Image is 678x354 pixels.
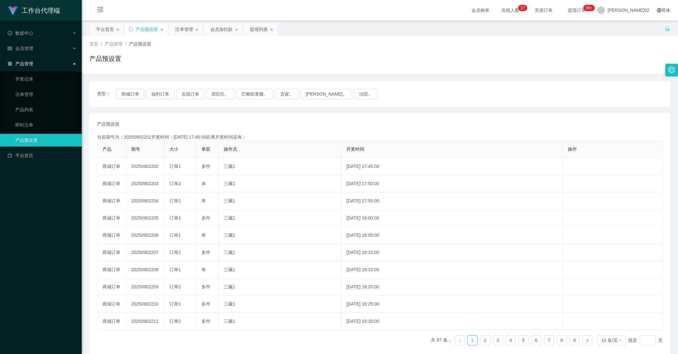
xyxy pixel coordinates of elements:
[557,335,567,345] li: 8
[275,89,299,99] button: 宜家。
[15,134,77,147] a: 产品预设置
[15,46,33,51] font: 会员管理
[129,41,151,47] span: 产品预设置
[97,210,126,227] td: 商城订单
[493,336,503,345] a: 3
[458,339,462,343] i: 图标：左
[97,278,126,296] td: 商城订单
[201,284,210,289] span: 多件
[15,103,77,116] a: 产品列表
[126,261,164,278] td: 20250902208
[568,8,586,13] font: 提现订单
[97,227,126,244] td: 商城订单
[201,267,206,272] span: 单
[8,46,12,51] i: 图标： table
[341,313,563,330] td: [DATE] 18:30:00
[105,41,123,47] span: 产品管理
[270,28,274,32] i: 图标： 关闭
[126,278,164,296] td: 20250902209
[219,158,341,175] td: 三藏1
[518,335,529,345] li: 5
[506,336,516,345] a: 4
[102,147,111,152] span: 产品
[169,319,181,324] span: 订单2
[96,23,114,35] div: 平台首页
[89,54,121,63] h1: 产品预设置
[126,296,164,313] td: 20250902210
[219,278,341,296] td: 三藏1
[169,301,181,307] span: 订单1
[354,89,378,99] button: 法院。
[126,192,164,210] td: 20250902204
[665,26,670,32] i: 图标： 解锁
[467,335,478,345] li: 1
[97,175,126,192] td: 商城订单
[431,335,452,345] li: 共 87 条，
[126,175,164,192] td: 20250902203
[15,73,77,85] a: 开奖记录
[22,0,60,21] h1: 工作台代理端
[8,6,18,15] img: logo.9652507e.png
[341,296,563,313] td: [DATE] 18:25:00
[618,338,622,343] i: 图标： 向下
[341,192,563,210] td: [DATE] 17:55:00
[210,23,233,35] div: 会员加扣款
[97,134,663,141] div: 当前期号为：20250902202开奖时间：[DATE] 17:45:00距离开奖时间还有：
[101,41,102,47] span: /
[195,28,199,32] i: 图标： 关闭
[219,192,341,210] td: 三藏1
[8,8,60,13] a: 工作台代理端
[341,227,563,244] td: [DATE] 18:05:00
[535,8,553,13] font: 充值订单
[480,335,490,345] li: 2
[8,31,12,35] i: 图标： check-circle-o
[582,335,592,345] li: 下一页
[601,336,618,345] div: 10 条/页
[126,227,164,244] td: 20250902206
[341,261,563,278] td: [DATE] 18:15:00
[346,147,364,152] span: 开奖时间
[169,147,178,152] span: 大小
[201,181,206,186] span: 单
[341,175,563,192] td: [DATE] 17:50:00
[544,335,554,345] li: 7
[585,339,589,343] i: 图标： 右
[219,244,341,261] td: 三藏1
[657,8,661,12] i: 图标： global
[341,210,563,227] td: [DATE] 18:00:00
[169,284,181,289] span: 订单2
[201,198,206,203] span: 单
[468,336,477,345] a: 1
[480,336,490,345] a: 2
[568,147,577,152] span: 操作
[89,41,98,47] span: 首页
[126,158,164,175] td: 20250902202
[126,313,164,330] td: 20250902211
[15,119,77,131] a: 即时注单
[570,336,579,345] a: 9
[97,192,126,210] td: 商城订单
[341,244,563,261] td: [DATE] 18:10:00
[628,335,663,345] div: 跳至 页
[146,89,174,99] button: 福利订单
[668,66,675,73] i: 图标： 设置
[201,250,210,255] span: 多件
[15,61,33,66] font: 产品管理
[126,210,164,227] td: 20250902205
[661,8,670,13] font: 简体
[129,27,133,32] i: 图标： 同步
[531,336,541,345] a: 6
[219,313,341,330] td: 三藏1
[97,158,126,175] td: 商城订单
[219,296,341,313] td: 三藏1
[169,233,181,238] span: 订单1
[219,210,341,227] td: 三藏1
[493,335,503,345] li: 3
[169,181,181,186] span: 订单2
[97,89,116,99] span: 类型：
[518,5,527,11] sup: 17
[201,147,210,152] span: 单双
[219,227,341,244] td: 三藏1
[136,23,158,35] div: 产品预设置
[15,31,33,36] font: 数据中心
